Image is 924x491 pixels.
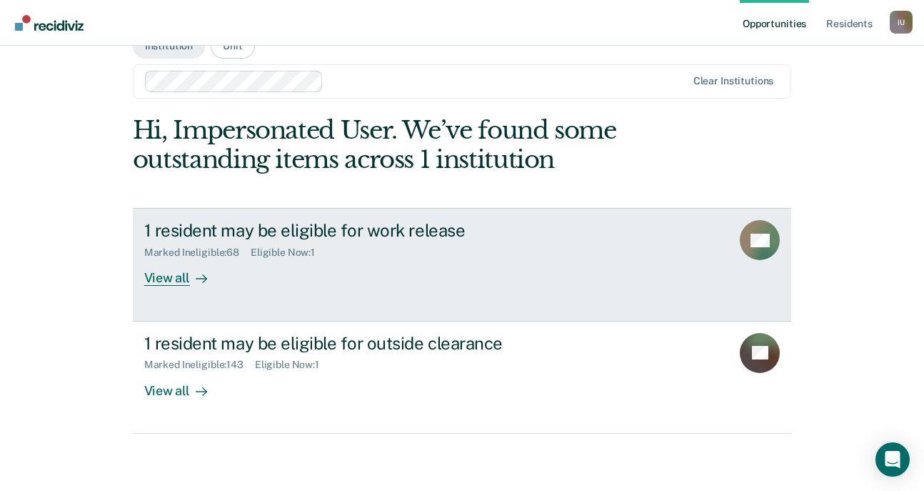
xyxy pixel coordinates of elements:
div: Hi, Impersonated User. We’ve found some outstanding items across 1 institution [133,116,660,174]
a: 1 resident may be eligible for outside clearanceMarked Ineligible:143Eligible Now:1View all [133,322,792,434]
div: Marked Ineligible : 68 [144,247,251,259]
div: Eligible Now : 1 [251,247,326,259]
div: Open Intercom Messenger [875,442,910,477]
div: 1 resident may be eligible for work release [144,220,646,241]
div: 1 resident may be eligible for outside clearance [144,333,646,354]
button: Institution [133,34,205,59]
button: Profile dropdown button [890,11,913,34]
div: Marked Ineligible : 143 [144,359,255,371]
div: Eligible Now : 1 [255,359,331,371]
div: Clear institutions [693,75,774,87]
img: Recidiviz [15,15,84,31]
button: Unit [211,34,254,59]
div: View all [144,371,224,399]
div: View all [144,259,224,287]
a: 1 resident may be eligible for work releaseMarked Ineligible:68Eligible Now:1View all [133,208,792,321]
div: I U [890,11,913,34]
